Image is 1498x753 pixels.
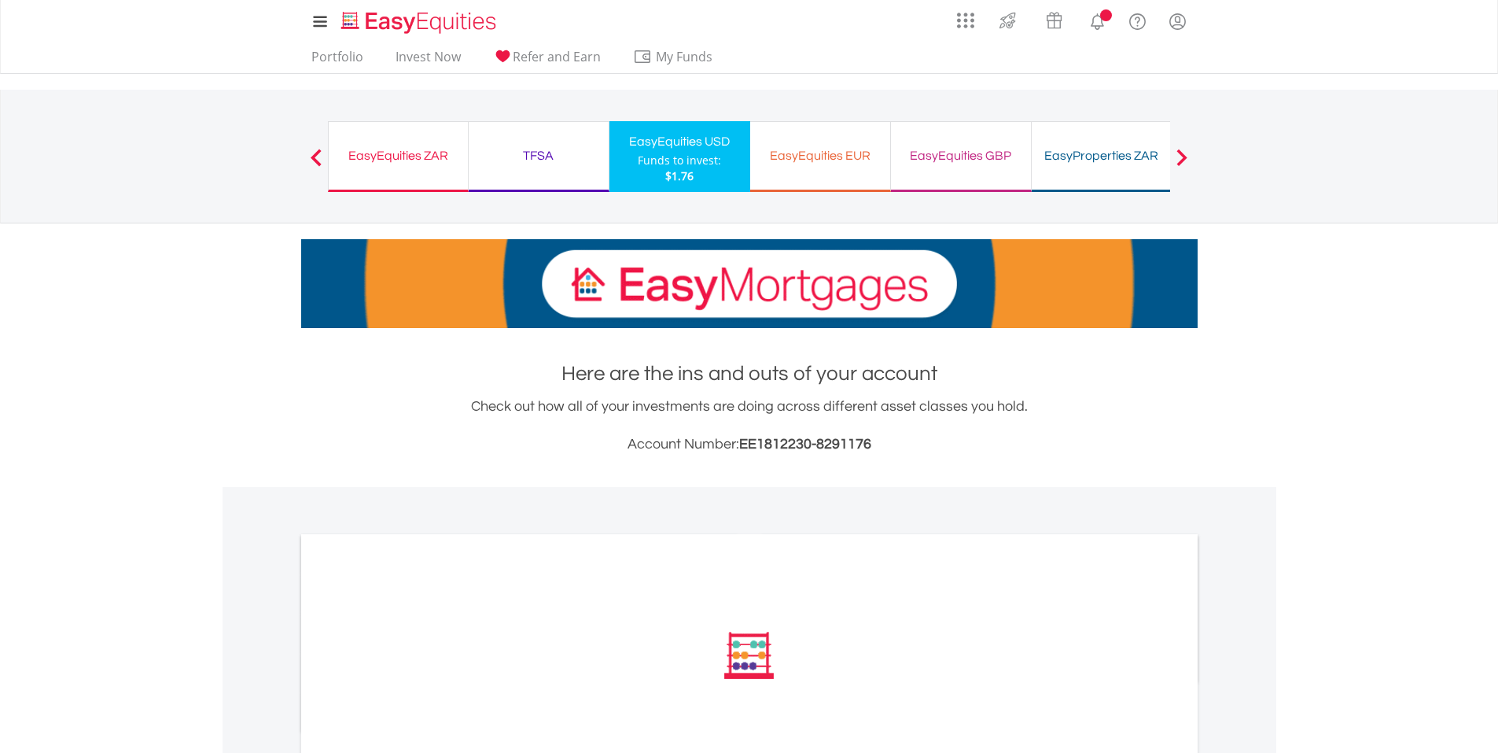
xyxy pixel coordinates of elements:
[487,49,607,73] a: Refer and Earn
[338,9,502,35] img: EasyEquities_Logo.png
[301,360,1198,388] h1: Here are the ins and outs of your account
[1031,4,1077,33] a: Vouchers
[619,131,741,153] div: EasyEquities USD
[633,46,736,67] span: My Funds
[301,396,1198,456] div: Check out how all of your investments are doing across different asset classes you hold.
[1166,157,1198,172] button: Next
[338,145,458,167] div: EasyEquities ZAR
[335,4,502,35] a: Home page
[300,157,332,172] button: Previous
[1041,145,1162,167] div: EasyProperties ZAR
[1117,4,1158,35] a: FAQ's and Support
[638,153,721,168] div: Funds to invest:
[739,437,871,452] span: EE1812230-8291176
[900,145,1021,167] div: EasyEquities GBP
[301,239,1198,328] img: EasyMortage Promotion Banner
[1041,8,1067,33] img: vouchers-v2.svg
[1158,4,1198,39] a: My Profile
[305,49,370,73] a: Portfolio
[301,434,1198,456] h3: Account Number:
[957,12,974,29] img: grid-menu-icon.svg
[513,48,601,65] span: Refer and Earn
[389,49,467,73] a: Invest Now
[478,145,599,167] div: TFSA
[947,4,985,29] a: AppsGrid
[760,145,881,167] div: EasyEquities EUR
[995,8,1021,33] img: thrive-v2.svg
[1077,4,1117,35] a: Notifications
[665,168,694,183] span: $1.76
